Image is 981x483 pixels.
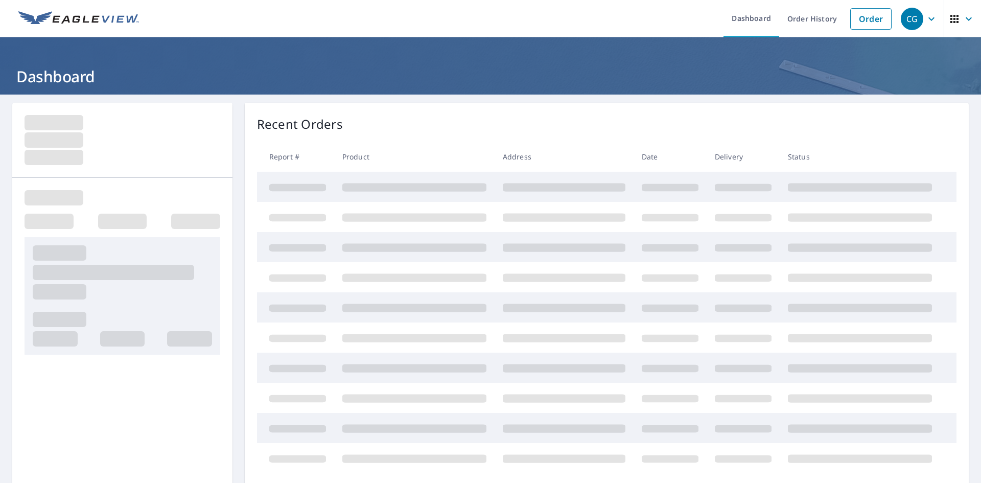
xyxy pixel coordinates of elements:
div: CG [901,8,923,30]
p: Recent Orders [257,115,343,133]
a: Order [850,8,892,30]
th: Date [634,142,707,172]
th: Product [334,142,495,172]
img: EV Logo [18,11,139,27]
th: Status [780,142,940,172]
th: Report # [257,142,334,172]
h1: Dashboard [12,66,969,87]
th: Delivery [707,142,780,172]
th: Address [495,142,634,172]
